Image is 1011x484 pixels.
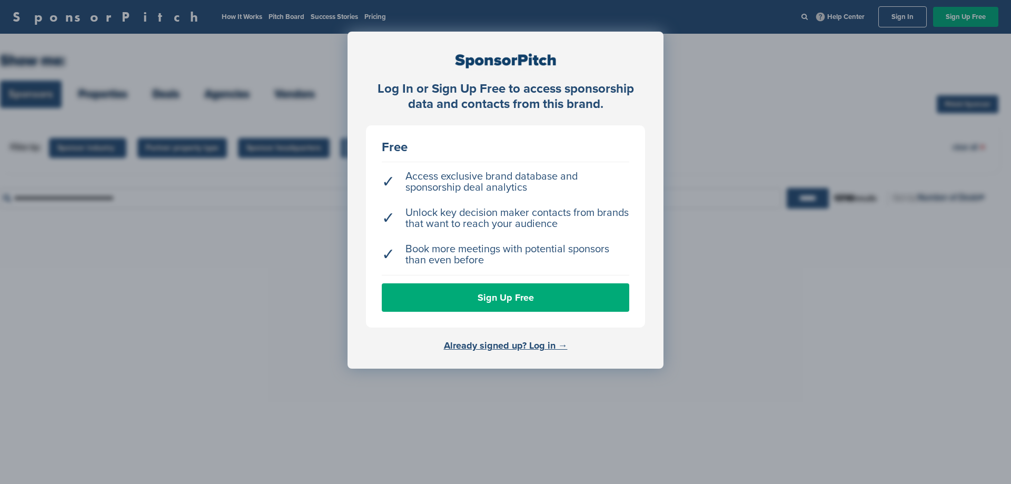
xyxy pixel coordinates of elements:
[382,202,629,235] li: Unlock key decision maker contacts from brands that want to reach your audience
[382,213,395,224] span: ✓
[382,239,629,271] li: Book more meetings with potential sponsors than even before
[382,283,629,312] a: Sign Up Free
[444,340,568,351] a: Already signed up? Log in →
[382,166,629,199] li: Access exclusive brand database and sponsorship deal analytics
[382,176,395,187] span: ✓
[382,141,629,154] div: Free
[382,249,395,260] span: ✓
[366,82,645,112] div: Log In or Sign Up Free to access sponsorship data and contacts from this brand.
